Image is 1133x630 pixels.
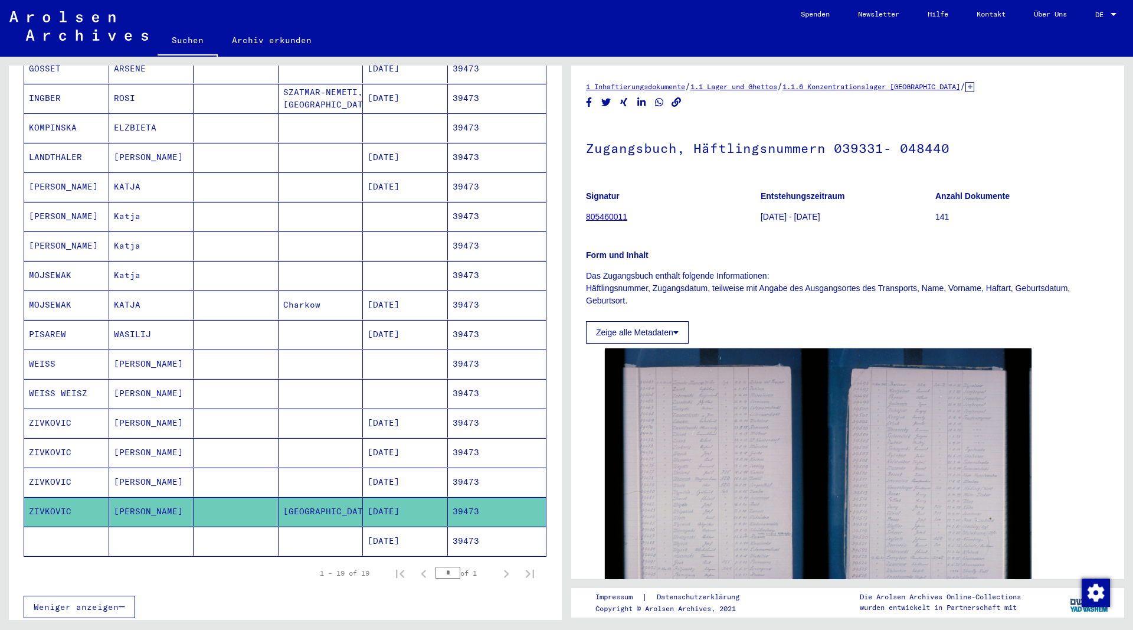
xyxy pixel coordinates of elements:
mat-cell: WEISS [24,350,109,378]
mat-cell: KATJA [109,172,194,201]
mat-cell: 39473 [448,379,546,408]
mat-cell: ZIVKOVIC [24,497,109,526]
mat-cell: 39473 [448,527,546,556]
mat-cell: [DATE] [363,54,448,83]
mat-cell: [PERSON_NAME] [109,438,194,467]
button: Copy link [670,95,683,110]
button: Zeige alle Metadaten [586,321,689,344]
mat-cell: SZATMAR-NEMETI, [GEOGRAPHIC_DATA] [279,84,364,113]
mat-cell: 39473 [448,54,546,83]
span: / [777,81,782,92]
b: Entstehungszeitraum [761,191,844,201]
mat-cell: [PERSON_NAME] [24,231,109,260]
mat-cell: 39473 [448,468,546,497]
mat-cell: Katja [109,202,194,231]
button: Share on WhatsApp [653,95,666,110]
mat-cell: PISAREW [24,320,109,349]
mat-cell: [DATE] [363,320,448,349]
mat-cell: [DATE] [363,438,448,467]
mat-cell: 39473 [448,172,546,201]
button: Share on LinkedIn [636,95,648,110]
b: Signatur [586,191,620,201]
a: Datenschutzerklärung [647,591,754,603]
mat-cell: [PERSON_NAME] [109,468,194,497]
mat-cell: [DATE] [363,290,448,319]
img: Arolsen_neg.svg [9,11,148,41]
mat-cell: 39473 [448,350,546,378]
mat-cell: MOJSEWAK [24,290,109,319]
p: 141 [935,211,1109,223]
mat-cell: [DATE] [363,468,448,497]
button: Last page [518,562,542,585]
mat-cell: WEISS WEISZ [24,379,109,408]
mat-cell: [PERSON_NAME] [24,172,109,201]
button: Share on Xing [618,95,630,110]
a: 1 Inhaftierungsdokumente [586,82,685,91]
mat-cell: 39473 [448,497,546,526]
mat-cell: INGBER [24,84,109,113]
mat-cell: ZIVKOVIC [24,468,109,497]
p: Das Zugangsbuch enthält folgende Informationen: Häftlingsnummer, Zugangsdatum, teilweise mit Anga... [586,270,1109,307]
mat-cell: 39473 [448,438,546,467]
mat-cell: [DATE] [363,143,448,172]
button: Share on Twitter [600,95,613,110]
mat-cell: [PERSON_NAME] [109,143,194,172]
p: wurden entwickelt in Partnerschaft mit [860,602,1021,613]
mat-cell: [PERSON_NAME] [109,409,194,438]
mat-cell: LANDTHALER [24,143,109,172]
mat-cell: [GEOGRAPHIC_DATA] [279,497,364,526]
p: [DATE] - [DATE] [761,211,935,223]
mat-cell: 39473 [448,290,546,319]
a: 1.1 Lager und Ghettos [690,82,777,91]
button: Share on Facebook [583,95,595,110]
a: Suchen [158,26,218,57]
mat-cell: [PERSON_NAME] [109,379,194,408]
mat-cell: Charkow [279,290,364,319]
mat-cell: [DATE] [363,172,448,201]
mat-cell: 39473 [448,84,546,113]
mat-cell: 39473 [448,261,546,290]
div: of 1 [435,567,495,579]
a: 1.1.6 Konzentrationslager [GEOGRAPHIC_DATA] [782,82,960,91]
mat-cell: [DATE] [363,497,448,526]
span: / [960,81,965,92]
mat-cell: [DATE] [363,84,448,113]
mat-cell: [PERSON_NAME] [109,350,194,378]
span: Weniger anzeigen [34,602,119,612]
mat-cell: ZIVKOVIC [24,438,109,467]
mat-cell: [DATE] [363,409,448,438]
mat-cell: WASILIJ [109,320,194,349]
button: Weniger anzeigen [24,596,135,618]
mat-cell: ZIVKOVIC [24,409,109,438]
span: DE [1095,11,1108,19]
mat-cell: MOJSEWAK [24,261,109,290]
div: 1 – 19 of 19 [320,568,369,579]
b: Anzahl Dokumente [935,191,1010,201]
mat-cell: ELZBIETA [109,113,194,142]
a: Archiv erkunden [218,26,326,54]
mat-cell: GOSSET [24,54,109,83]
div: | [595,591,754,603]
mat-cell: 39473 [448,202,546,231]
mat-cell: [PERSON_NAME] [24,202,109,231]
mat-cell: 39473 [448,113,546,142]
mat-cell: ROSI [109,84,194,113]
span: / [685,81,690,92]
button: First page [388,562,412,585]
mat-cell: ARSENE [109,54,194,83]
a: 805460011 [586,212,627,221]
b: Form und Inhalt [586,250,649,260]
mat-cell: Katja [109,231,194,260]
mat-cell: Katja [109,261,194,290]
mat-cell: [DATE] [363,527,448,556]
mat-cell: [PERSON_NAME] [109,497,194,526]
mat-cell: 39473 [448,409,546,438]
a: Impressum [595,591,642,603]
button: Previous page [412,562,435,585]
button: Next page [495,562,518,585]
img: yv_logo.png [1067,587,1112,617]
mat-cell: 39473 [448,143,546,172]
mat-cell: 39473 [448,320,546,349]
mat-cell: KOMPINSKA [24,113,109,142]
img: Zustimmung ändern [1082,579,1110,607]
